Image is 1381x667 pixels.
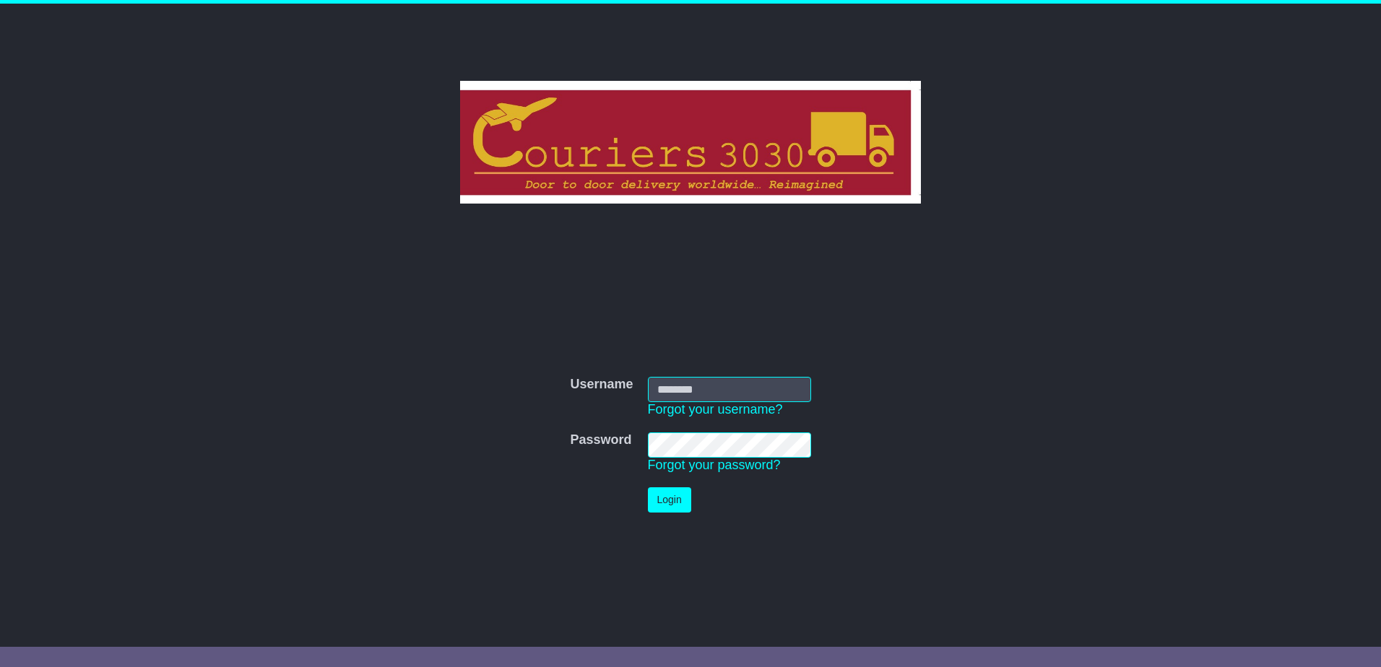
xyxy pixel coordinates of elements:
a: Forgot your username? [648,402,783,417]
label: Username [570,377,633,393]
button: Login [648,487,691,513]
a: Forgot your password? [648,458,781,472]
img: Couriers 3030 [460,81,922,204]
label: Password [570,432,631,448]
